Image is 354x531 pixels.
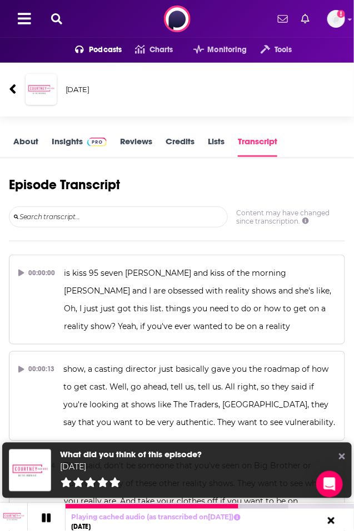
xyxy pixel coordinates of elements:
[72,513,241,522] p: Playing cached audio (as transcribed on [DATE] )
[275,42,292,58] span: Tools
[297,9,314,28] a: Show notifications dropdown
[327,10,345,28] a: Logged in as meg_reilly_edl
[52,136,107,157] a: InsightsPodchaser Pro
[149,42,173,58] span: Charts
[208,136,225,157] a: Lists
[13,136,38,157] a: About
[18,207,227,227] input: Search transcript...
[64,365,336,428] span: show, a casting director just basically gave you the roadmap of how to get cast. Well, go ahead, ...
[208,42,247,58] span: Monitoring
[122,41,173,59] a: Charts
[62,41,122,59] button: open menu
[60,462,86,472] a: Monday, October 6th 2025
[1,504,26,529] img: Monday, October 6th 2025
[273,9,292,28] a: Show notifications dropdown
[166,136,195,157] a: Credits
[9,449,51,492] img: Monday, October 6th 2025
[66,85,328,94] h3: [DATE]
[238,136,277,157] a: Transcript
[72,523,91,531] a: [DATE]
[87,138,107,146] img: Podchaser Pro
[316,471,343,498] div: Open Intercom Messenger
[18,264,56,282] div: 00:00:00
[89,42,122,58] span: Podcasts
[18,361,55,378] div: 00:00:13
[60,449,202,460] div: What did you think of this episode?
[237,209,345,225] span: Content may have changed since transcription.
[64,268,334,331] span: is kiss 95 seven [PERSON_NAME] and kiss of the morning [PERSON_NAME] and I are obsessed with real...
[247,41,292,59] button: open menu
[9,351,345,441] button: 00:00:13show, a casting director just basically gave you the roadmap of how to get cast. Well, go...
[9,176,120,193] h1: Episode Transcript
[9,255,345,345] button: 00:00:00is kiss 95 seven [PERSON_NAME] and kiss of the morning [PERSON_NAME] and I are obsessed w...
[337,10,345,18] svg: Add a profile image
[327,10,345,28] img: User Profile
[120,136,152,157] a: Reviews
[180,41,247,59] button: open menu
[26,74,57,105] img: Monday, October 6th 2025
[164,6,191,32] img: Podchaser - Follow, Share and Rate Podcasts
